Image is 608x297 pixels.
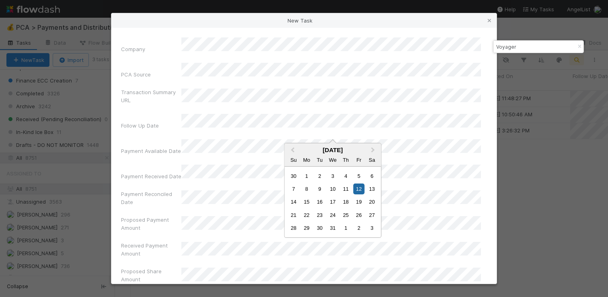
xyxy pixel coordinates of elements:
[111,13,497,28] div: New Task
[366,171,377,181] div: Choose Saturday, December 6th, 2025
[121,45,145,53] label: Company
[121,147,181,155] label: Payment Available Date
[314,196,325,207] div: Choose Tuesday, December 16th, 2025
[366,155,377,165] div: Saturday
[327,196,338,207] div: Choose Wednesday, December 17th, 2025
[366,184,377,194] div: Choose Saturday, December 13th, 2025
[368,144,380,157] button: Next Month
[121,216,181,232] label: Proposed Payment Amount
[301,223,312,233] div: Choose Monday, December 29th, 2025
[288,155,299,165] div: Sunday
[121,190,181,206] label: Payment Reconciled Date
[340,210,351,221] div: Choose Thursday, December 25th, 2025
[366,196,377,207] div: Choose Saturday, December 20th, 2025
[353,223,364,233] div: Choose Friday, January 2nd, 2026
[340,196,351,207] div: Choose Thursday, December 18th, 2025
[495,42,575,52] input: Search...
[301,196,312,207] div: Choose Monday, December 15th, 2025
[121,241,181,258] label: Received Payment Amount
[314,223,325,233] div: Choose Tuesday, December 30th, 2025
[366,210,377,221] div: Choose Saturday, December 27th, 2025
[327,171,338,181] div: Choose Wednesday, December 3rd, 2025
[353,196,364,207] div: Choose Friday, December 19th, 2025
[301,184,312,194] div: Choose Monday, December 8th, 2025
[340,155,351,165] div: Thursday
[353,171,364,181] div: Choose Friday, December 5th, 2025
[288,184,299,194] div: Choose Sunday, December 7th, 2025
[301,155,312,165] div: Monday
[287,169,378,235] div: Month December, 2025
[288,210,299,221] div: Choose Sunday, December 21st, 2025
[314,210,325,221] div: Choose Tuesday, December 23rd, 2025
[353,155,364,165] div: Friday
[286,144,298,157] button: Previous Month
[284,143,382,238] div: Choose Date
[340,184,351,194] div: Choose Thursday, December 11th, 2025
[285,146,381,153] div: [DATE]
[327,223,338,233] div: Choose Wednesday, December 31st, 2025
[288,223,299,233] div: Choose Sunday, December 28th, 2025
[121,122,159,130] label: Follow Up Date
[121,172,181,180] label: Payment Received Date
[366,223,377,233] div: Choose Saturday, January 3rd, 2026
[340,171,351,181] div: Choose Thursday, December 4th, 2025
[340,223,351,233] div: Choose Thursday, January 1st, 2026
[314,171,325,181] div: Choose Tuesday, December 2nd, 2025
[301,210,312,221] div: Choose Monday, December 22nd, 2025
[121,70,151,78] label: PCA Source
[327,210,338,221] div: Choose Wednesday, December 24th, 2025
[327,184,338,194] div: Choose Wednesday, December 10th, 2025
[288,171,299,181] div: Choose Sunday, November 30th, 2025
[314,184,325,194] div: Choose Tuesday, December 9th, 2025
[314,155,325,165] div: Tuesday
[301,171,312,181] div: Choose Monday, December 1st, 2025
[353,210,364,221] div: Choose Friday, December 26th, 2025
[121,267,181,283] label: Proposed Share Amount
[327,155,338,165] div: Wednesday
[288,196,299,207] div: Choose Sunday, December 14th, 2025
[353,184,364,194] div: Choose Friday, December 12th, 2025
[121,88,181,104] label: Transaction Summary URL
